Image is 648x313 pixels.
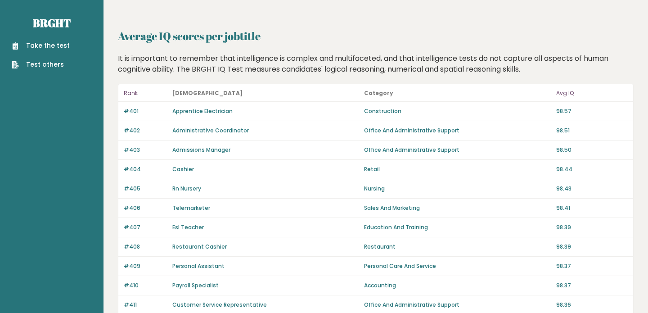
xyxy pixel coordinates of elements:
[172,204,210,212] a: Telemarketer
[172,107,233,115] a: Apprentice Electrician
[556,301,628,309] p: 98.36
[172,281,219,289] a: Payroll Specialist
[124,146,167,154] p: #403
[172,301,267,308] a: Customer Service Representative
[556,165,628,173] p: 98.44
[364,301,550,309] p: Office And Administrative Support
[556,185,628,193] p: 98.43
[364,185,550,193] p: Nursing
[124,185,167,193] p: #405
[172,165,194,173] a: Cashier
[12,60,70,69] a: Test others
[556,223,628,231] p: 98.39
[12,41,70,50] a: Take the test
[172,262,225,270] a: Personal Assistant
[172,146,230,154] a: Admissions Manager
[364,204,550,212] p: Sales And Marketing
[556,127,628,135] p: 98.51
[364,262,550,270] p: Personal Care And Service
[364,107,550,115] p: Construction
[124,281,167,290] p: #410
[33,16,71,30] a: Brght
[556,146,628,154] p: 98.50
[172,243,227,250] a: Restaurant Cashier
[172,185,201,192] a: Rn Nursery
[556,107,628,115] p: 98.57
[364,281,550,290] p: Accounting
[124,88,167,99] p: Rank
[556,204,628,212] p: 98.41
[124,243,167,251] p: #408
[172,127,249,134] a: Administrative Coordinator
[172,223,204,231] a: Esl Teacher
[124,165,167,173] p: #404
[556,88,628,99] p: Avg IQ
[124,223,167,231] p: #407
[124,301,167,309] p: #411
[364,223,550,231] p: Education And Training
[124,204,167,212] p: #406
[556,262,628,270] p: 98.37
[364,89,393,97] b: Category
[124,127,167,135] p: #402
[556,281,628,290] p: 98.37
[172,89,243,97] b: [DEMOGRAPHIC_DATA]
[556,243,628,251] p: 98.39
[118,28,634,44] h2: Average IQ scores per jobtitle
[124,107,167,115] p: #401
[364,165,550,173] p: Retail
[124,262,167,270] p: #409
[364,243,550,251] p: Restaurant
[364,146,550,154] p: Office And Administrative Support
[364,127,550,135] p: Office And Administrative Support
[115,53,637,75] div: It is important to remember that intelligence is complex and multifaceted, and that intelligence ...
